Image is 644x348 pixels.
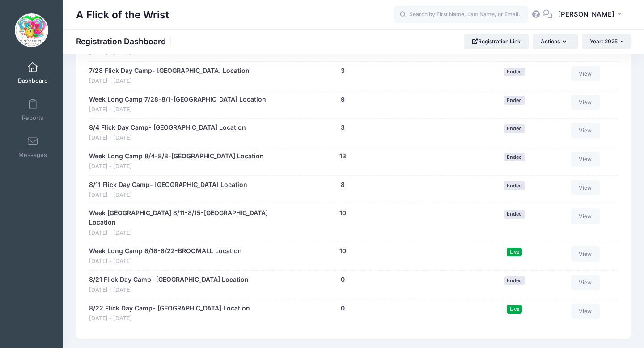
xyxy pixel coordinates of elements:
button: 9 [341,95,345,104]
span: [DATE] - [DATE] [89,314,250,323]
a: Week [GEOGRAPHIC_DATA] 8/11-8/15-[GEOGRAPHIC_DATA] Location [89,208,275,227]
a: Reports [12,94,54,126]
button: Actions [533,34,577,49]
button: 0 [341,304,345,313]
span: [PERSON_NAME] [558,9,614,19]
button: Year: 2025 [582,34,631,49]
span: [DATE] - [DATE] [89,229,275,238]
a: 8/11 Flick Day Camp- [GEOGRAPHIC_DATA] Location [89,180,247,190]
a: View [571,123,600,138]
img: A Flick of the Wrist [15,13,48,47]
a: 8/22 Flick Day Camp- [GEOGRAPHIC_DATA] Location [89,304,250,313]
button: 0 [341,275,345,284]
span: Live [507,248,522,256]
span: [DATE] - [DATE] [89,286,249,294]
input: Search by First Name, Last Name, or Email... [394,6,528,24]
a: View [571,208,600,224]
a: 8/21 Flick Day Camp- [GEOGRAPHIC_DATA] Location [89,275,249,284]
a: Week Long Camp 8/18-8/22-BROOMALL Location [89,246,242,256]
span: [DATE] - [DATE] [89,257,242,266]
span: Ended [504,96,525,104]
span: Live [507,305,522,313]
span: Ended [504,276,525,285]
button: 10 [339,208,346,218]
button: 10 [339,246,346,256]
h1: A Flick of the Wrist [76,4,169,25]
button: 3 [341,66,345,76]
a: View [571,95,600,110]
button: [PERSON_NAME] [552,4,631,25]
span: Ended [504,68,525,76]
button: 8 [341,180,345,190]
span: Year: 2025 [590,38,618,45]
span: [DATE] - [DATE] [89,134,246,142]
h1: Registration Dashboard [76,37,174,46]
a: View [571,275,600,290]
a: Week Long Camp 8/4-8/8-[GEOGRAPHIC_DATA] Location [89,152,264,161]
a: View [571,180,600,195]
span: [DATE] - [DATE] [89,162,264,171]
a: 8/4 Flick Day Camp- [GEOGRAPHIC_DATA] Location [89,123,246,132]
a: Messages [12,132,54,163]
span: Dashboard [18,77,48,85]
span: Ended [504,210,525,218]
span: Ended [504,153,525,161]
a: View [571,152,600,167]
button: 3 [341,123,345,132]
span: Reports [22,114,43,122]
a: View [571,304,600,319]
span: [DATE] - [DATE] [89,77,250,85]
a: View [571,246,600,262]
span: Ended [504,124,525,133]
span: Messages [18,151,47,159]
a: Week Long Camp 7/28-8/1-[GEOGRAPHIC_DATA] Location [89,95,266,104]
span: Ended [504,181,525,190]
a: View [571,66,600,81]
span: [DATE] - [DATE] [89,191,247,199]
a: 7/28 Flick Day Camp- [GEOGRAPHIC_DATA] Location [89,66,250,76]
a: Dashboard [12,57,54,89]
button: 13 [339,152,346,161]
a: Registration Link [464,34,529,49]
span: [DATE] - [DATE] [89,106,266,114]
